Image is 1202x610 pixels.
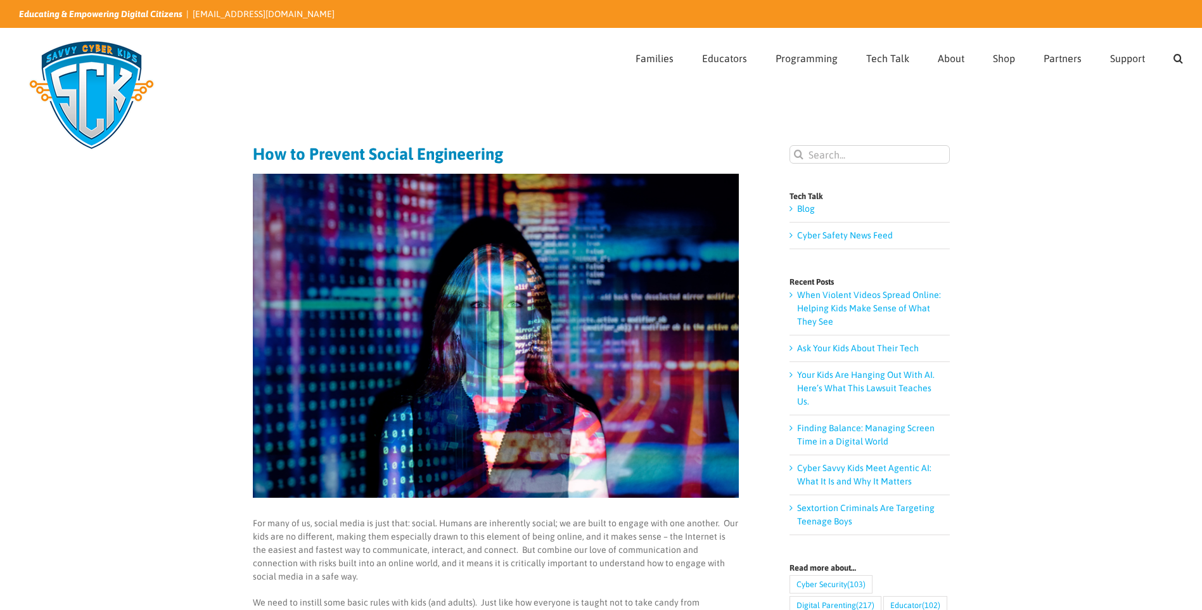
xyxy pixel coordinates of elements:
[993,53,1015,63] span: Shop
[790,564,950,572] h4: Read more about…
[790,278,950,286] h4: Recent Posts
[847,576,866,593] span: (103)
[790,192,950,200] h4: Tech Talk
[1110,29,1145,84] a: Support
[702,29,747,84] a: Educators
[866,53,909,63] span: Tech Talk
[193,9,335,19] a: [EMAIL_ADDRESS][DOMAIN_NAME]
[797,370,935,406] a: Your Kids Are Hanging Out With AI. Here’s What This Lawsuit Teaches Us.
[253,517,739,583] p: For many of us, social media is just that: social. Humans are inherently social; we are built to ...
[19,32,164,159] img: Savvy Cyber Kids Logo
[790,145,950,164] input: Search...
[776,53,838,63] span: Programming
[938,29,964,84] a: About
[1173,29,1183,84] a: Search
[790,145,808,164] input: Search
[797,290,941,327] a: When Violent Videos Spread Online: Helping Kids Make Sense of What They See
[636,29,674,84] a: Families
[702,53,747,63] span: Educators
[797,423,935,446] a: Finding Balance: Managing Screen Time in a Digital World
[797,343,919,353] a: Ask Your Kids About Their Tech
[636,53,674,63] span: Families
[1044,53,1082,63] span: Partners
[776,29,838,84] a: Programming
[253,145,739,163] h1: How to Prevent Social Engineering
[797,204,815,214] a: Blog
[790,575,873,594] a: Cyber Security (103 items)
[636,29,1183,84] nav: Main Menu
[1110,53,1145,63] span: Support
[1044,29,1082,84] a: Partners
[797,230,893,240] a: Cyber Safety News Feed
[797,463,931,486] a: Cyber Savvy Kids Meet Agentic AI: What It Is and Why It Matters
[797,503,935,526] a: Sextortion Criminals Are Targeting Teenage Boys
[19,9,182,19] i: Educating & Empowering Digital Citizens
[993,29,1015,84] a: Shop
[866,29,909,84] a: Tech Talk
[938,53,964,63] span: About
